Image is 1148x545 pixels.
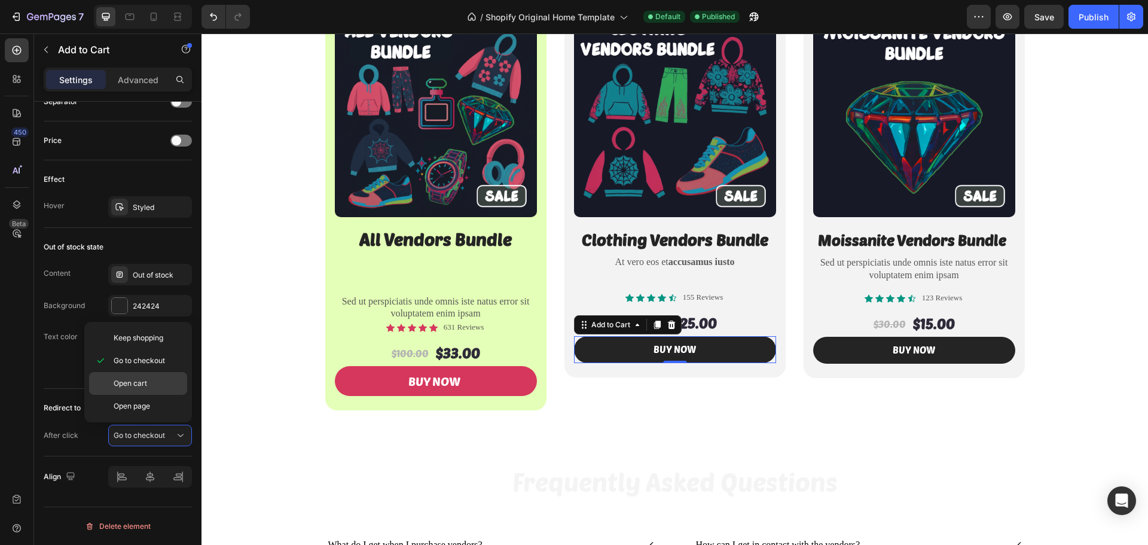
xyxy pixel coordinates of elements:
button: buy now [612,303,814,330]
button: Show more [44,357,192,379]
span: / [480,11,483,23]
div: Background [44,300,85,311]
div: Redirect to [44,403,81,413]
div: Content [44,268,71,279]
div: buy now [691,310,734,323]
p: Advanced [118,74,158,86]
span: Default [655,11,680,22]
div: Open Intercom Messenger [1107,486,1136,515]
div: Separator [44,96,78,107]
span: Keep shopping [114,333,163,343]
span: Go to checkout [114,355,165,366]
div: $30.00 [671,284,706,299]
span: Clothing Vendors Bundle [380,196,567,215]
div: Publish [1079,11,1109,23]
span: Open page [114,401,150,412]
div: Align [44,469,78,485]
div: Styled [133,202,189,213]
span: How can I get in contact with the vendors? [494,506,659,516]
div: Text color [44,331,78,342]
p: 631 Reviews [242,289,283,299]
button: Delete element [44,517,192,536]
button: buy now [373,303,575,330]
div: Out of stock state [44,242,103,252]
button: Go to checkout [108,425,192,446]
div: Undo/Redo [201,5,250,29]
strong: accusamus iusto [467,223,533,233]
div: $15.00 [710,281,755,301]
div: Add to Cart [387,286,431,297]
span: Frequently Asked Questions [311,433,636,463]
p: Add to Cart [58,42,160,57]
p: At vero eos et [374,223,573,235]
div: $25.00 [470,280,517,300]
div: buy now [452,310,494,322]
div: Delete element [85,519,151,534]
p: 155 Reviews [481,259,522,269]
div: After click [44,430,78,441]
div: Out of stock [133,270,189,281]
span: Published [702,11,735,22]
div: $33.00 [233,310,280,330]
iframe: To enrich screen reader interactions, please activate Accessibility in Grammarly extension settings [201,34,1148,545]
span: Open cart [114,378,147,389]
span: Go to checkout [114,431,165,440]
div: Effect [44,174,65,185]
button: Save [1024,5,1064,29]
p: Sed ut perspiciatis unde omnis iste natus error sit voluptatem enim ipsam [613,223,813,248]
div: Buy Now [207,340,259,355]
span: Save [1034,12,1054,22]
span: What do I get when I purchase vendors? [127,506,281,516]
div: 450 [11,127,29,137]
button: Publish [1068,5,1119,29]
button: 7 [5,5,89,29]
span: Shopify Original Home Template [486,11,615,23]
div: Beta [9,219,29,229]
p: Settings [59,74,93,86]
button: Buy Now [133,333,335,363]
div: Price [44,135,62,146]
div: 242424 [133,301,189,312]
p: 7 [78,10,84,24]
div: $100.00 [189,313,228,328]
div: Hover [44,200,65,211]
strong: Moissanite Vendors Bundle [616,197,805,215]
p: 123 Reviews [720,260,761,270]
